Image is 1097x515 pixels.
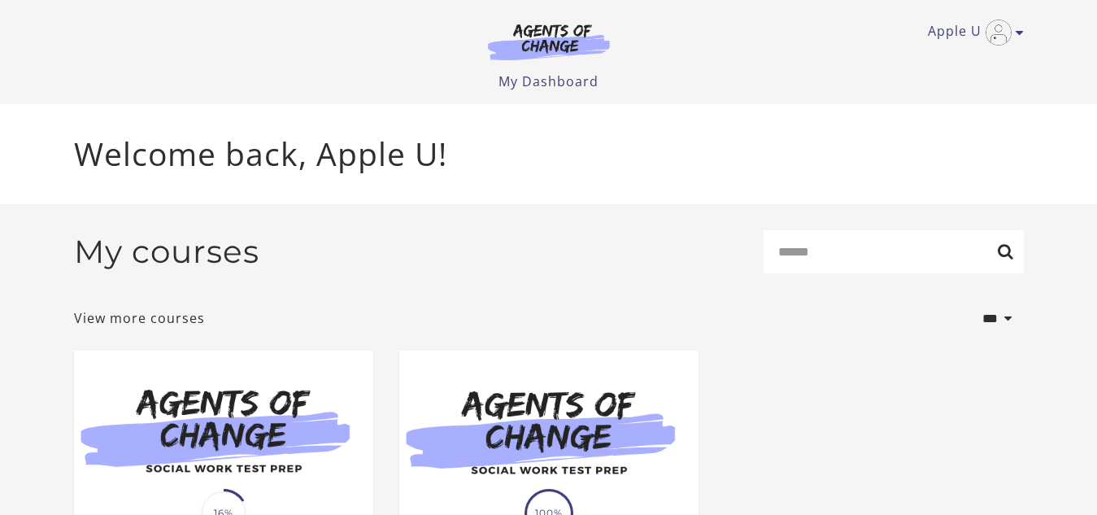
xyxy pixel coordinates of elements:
[74,308,205,328] a: View more courses
[471,23,627,60] img: Agents of Change Logo
[928,20,1016,46] a: Toggle menu
[74,130,1024,178] p: Welcome back, Apple U!
[498,72,599,90] a: My Dashboard
[74,233,259,271] h2: My courses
